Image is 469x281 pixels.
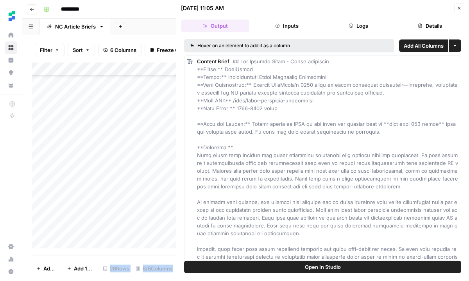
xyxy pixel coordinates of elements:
[5,29,17,41] a: Home
[5,240,17,253] a: Settings
[396,20,464,32] button: Details
[305,263,341,271] span: Open In Studio
[35,44,64,56] button: Filter
[252,20,321,32] button: Inputs
[68,44,95,56] button: Sort
[32,262,62,275] button: Add Row
[74,265,95,272] span: Add 10 Rows
[5,66,17,79] a: Opportunities
[157,46,197,54] span: Freeze Columns
[40,46,52,54] span: Filter
[73,46,83,54] span: Sort
[324,20,393,32] button: Logs
[40,19,111,34] a: NC Article Briefs
[110,46,136,54] span: 6 Columns
[184,261,461,273] button: Open In Studio
[190,42,339,49] div: Hover on an element to add it as a column
[98,44,141,56] button: 6 Columns
[399,39,448,52] button: Add All Columns
[5,41,17,54] a: Browse
[55,23,96,30] div: NC Article Briefs
[5,79,17,91] a: Your Data
[43,265,57,272] span: Add Row
[145,44,202,56] button: Freeze Columns
[5,9,19,23] img: Ten Speed Logo
[5,253,17,265] a: Usage
[100,262,132,275] div: 26 Rows
[62,262,100,275] button: Add 10 Rows
[5,265,17,278] button: Help + Support
[181,20,249,32] button: Output
[5,6,17,26] button: Workspace: Ten Speed
[404,42,444,50] span: Add All Columns
[132,262,176,275] div: 6/6 Columns
[181,4,224,12] div: [DATE] 11:05 AM
[197,58,229,64] span: Content Brief
[5,54,17,66] a: Insights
